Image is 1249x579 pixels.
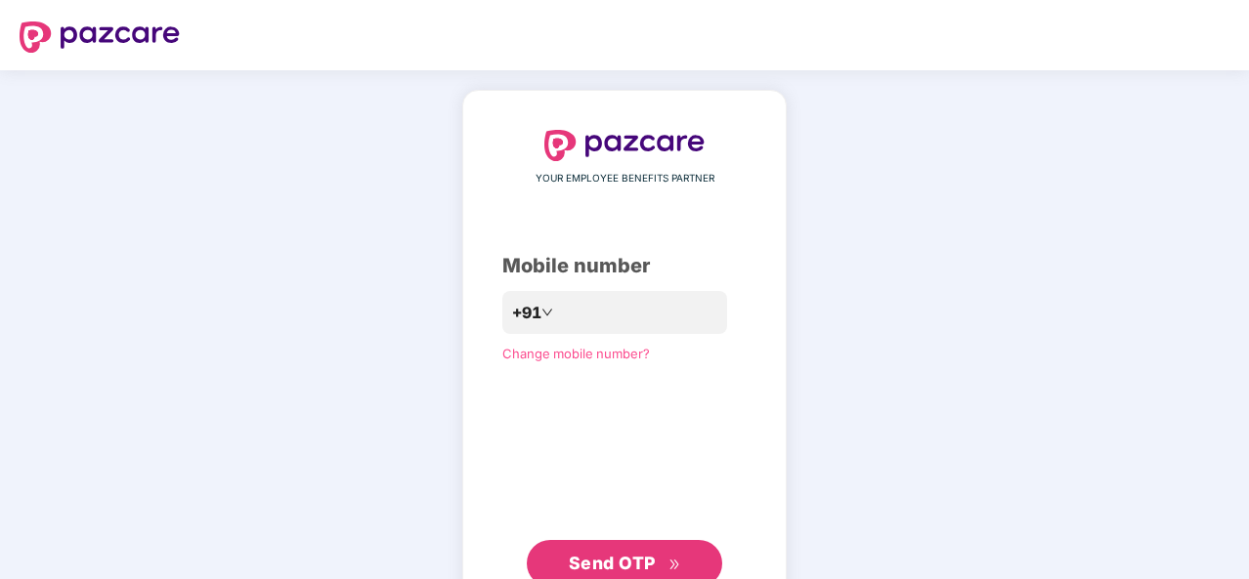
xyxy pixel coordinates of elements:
span: double-right [668,558,681,571]
span: Send OTP [569,553,656,573]
span: down [541,307,553,318]
div: Mobile number [502,251,747,281]
a: Change mobile number? [502,346,650,361]
span: YOUR EMPLOYEE BENEFITS PARTNER [536,171,714,186]
img: logo [544,130,705,161]
img: logo [20,21,180,53]
span: +91 [512,301,541,325]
